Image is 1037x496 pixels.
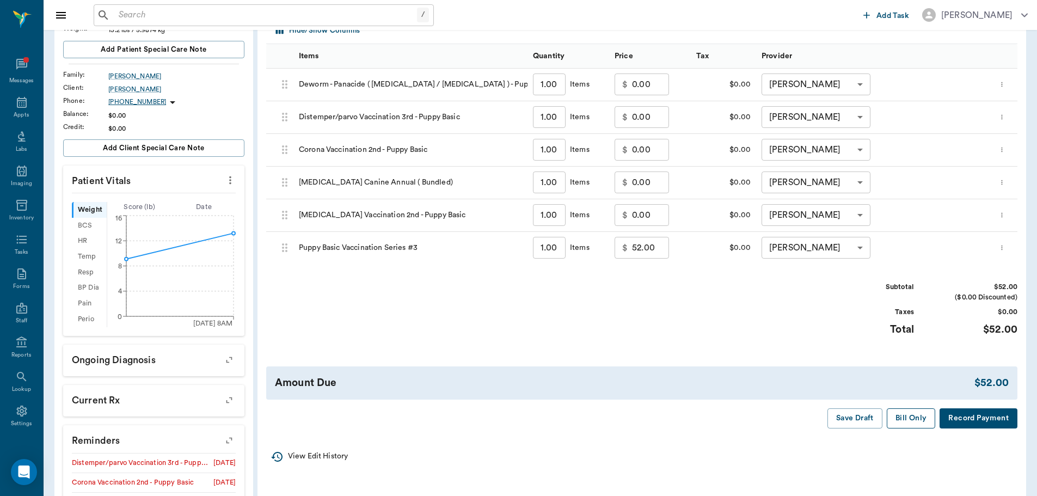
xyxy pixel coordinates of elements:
[108,124,244,133] div: $0.00
[293,167,527,199] div: [MEDICAL_DATA] Canine Annual ( Bundled)
[996,108,1008,126] button: more
[63,385,244,412] p: Current Rx
[936,292,1017,303] div: ($0.00 Discounted)
[15,248,28,256] div: Tasks
[222,171,239,189] button: more
[632,139,669,161] input: 0.00
[941,9,1013,22] div: [PERSON_NAME]
[108,111,244,120] div: $0.00
[293,199,527,232] div: [MEDICAL_DATA] Vaccination 2nd - Puppy Basic
[103,142,205,154] span: Add client Special Care Note
[72,234,107,249] div: HR
[14,111,29,119] div: Appts
[72,458,209,468] div: Distemper/parvo Vaccination 3rd - Puppy Basic
[566,112,590,123] div: Items
[622,241,628,254] p: $
[11,459,37,485] div: Open Intercom Messenger
[762,172,870,193] div: [PERSON_NAME]
[72,311,107,327] div: Perio
[691,101,756,134] div: $0.00
[566,210,590,221] div: Items
[293,44,527,68] div: Items
[72,218,107,234] div: BCS
[762,139,870,161] div: [PERSON_NAME]
[50,4,72,26] button: Close drawer
[832,282,914,292] div: Subtotal
[63,109,108,119] div: Balance :
[293,101,527,134] div: Distemper/parvo Vaccination 3rd - Puppy Basic
[859,5,913,25] button: Add Task
[622,143,628,156] p: $
[288,451,348,462] p: View Edit History
[118,288,122,295] tspan: 4
[996,238,1008,257] button: more
[996,206,1008,224] button: more
[832,322,914,338] div: Total
[11,180,32,188] div: Imaging
[622,78,628,91] p: $
[974,375,1009,391] div: $52.00
[171,202,236,212] div: Date
[118,263,122,270] tspan: 8
[832,307,914,317] div: Taxes
[691,69,756,101] div: $0.00
[566,242,590,253] div: Items
[72,249,107,265] div: Temp
[193,320,233,327] tspan: [DATE] 8AM
[622,209,628,222] p: $
[996,75,1008,94] button: more
[273,22,363,39] button: Select columns
[63,166,244,193] p: Patient Vitals
[762,74,870,95] div: [PERSON_NAME]
[940,408,1017,428] button: Record Payment
[63,139,244,157] button: Add client Special Care Note
[417,8,429,22] div: /
[72,265,107,280] div: Resp
[115,237,122,244] tspan: 12
[527,44,609,68] div: Quantity
[63,41,244,58] button: Add patient Special Care Note
[63,70,108,79] div: Family :
[887,408,936,428] button: Bill Only
[63,83,108,93] div: Client :
[762,237,870,259] div: [PERSON_NAME]
[9,77,34,85] div: Messages
[13,283,29,291] div: Forms
[566,79,590,90] div: Items
[936,307,1017,317] div: $0.00
[762,41,792,71] div: Provider
[293,232,527,265] div: Puppy Basic Vaccination Series #3
[936,282,1017,292] div: $52.00
[632,172,669,193] input: 0.00
[299,41,318,71] div: Items
[762,204,870,226] div: [PERSON_NAME]
[108,71,244,81] a: [PERSON_NAME]
[566,144,590,155] div: Items
[63,425,244,452] p: Reminders
[108,84,244,94] a: [PERSON_NAME]
[609,44,691,68] div: Price
[936,322,1017,338] div: $52.00
[16,317,27,325] div: Staff
[72,477,194,488] div: Corona Vaccination 2nd - Puppy Basic
[118,313,122,320] tspan: 0
[996,140,1008,159] button: more
[293,134,527,167] div: Corona Vaccination 2nd - Puppy Basic
[12,385,31,394] div: Lookup
[827,408,882,428] button: Save Draft
[293,69,527,101] div: Deworm - Panacide ( [MEDICAL_DATA] / [MEDICAL_DATA] ) - Puppy
[11,351,32,359] div: Reports
[108,25,244,35] div: 13.2 lbs / 5.9874 kg
[114,8,417,23] input: Search
[696,41,709,71] div: Tax
[533,41,564,71] div: Quantity
[72,202,107,218] div: Weight
[691,134,756,167] div: $0.00
[11,420,33,428] div: Settings
[691,199,756,232] div: $0.00
[632,204,669,226] input: 0.00
[632,106,669,128] input: 0.00
[101,44,206,56] span: Add patient Special Care Note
